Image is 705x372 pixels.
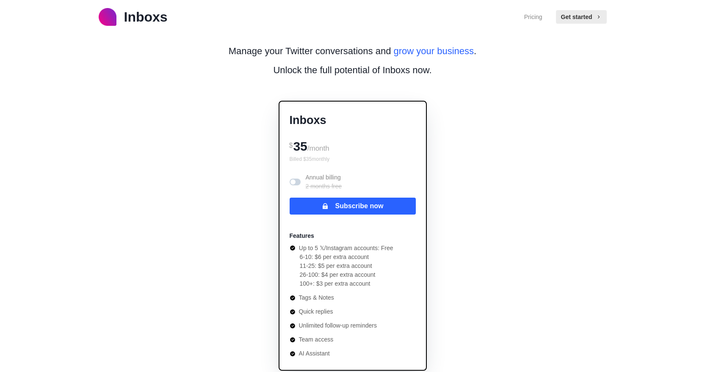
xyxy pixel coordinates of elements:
p: 2 months free [306,182,342,191]
p: Features [290,231,314,240]
img: logo [99,8,116,26]
li: Quick replies [290,307,393,316]
li: 26-100: $4 per extra account [300,270,393,279]
p: Billed $ 35 monthly [290,155,416,163]
span: /month [307,144,329,152]
p: Up to 5 𝕏/Instagram accounts: Free [299,244,393,253]
span: $ [289,142,293,149]
button: Subscribe now [290,198,416,215]
li: AI Assistant [290,349,393,358]
li: 100+: $3 per extra account [300,279,393,288]
a: logoInboxs [99,7,168,27]
li: 6-10: $6 per extra account [300,253,393,262]
a: Pricing [524,13,542,22]
li: Tags & Notes [290,293,393,302]
li: Team access [290,335,393,344]
div: 35 [290,136,416,155]
p: Inboxs [290,112,416,129]
p: Manage your Twitter conversations and . [229,44,476,58]
span: grow your business [394,46,474,56]
p: Unlock the full potential of Inboxs now. [273,63,431,77]
li: Unlimited follow-up reminders [290,321,393,330]
li: 11-25: $5 per extra account [300,262,393,270]
button: Get started [556,10,607,24]
p: Annual billing [306,173,342,191]
p: Inboxs [124,7,168,27]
